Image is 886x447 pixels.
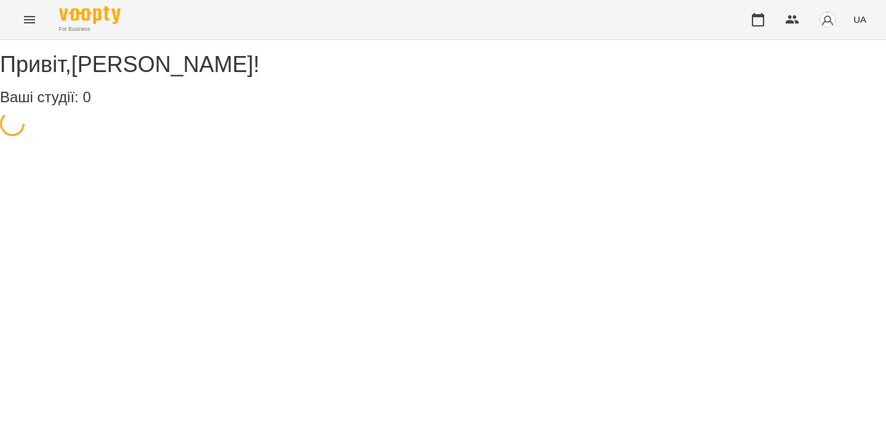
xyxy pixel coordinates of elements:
button: Menu [15,5,44,34]
img: avatar_s.png [819,11,836,28]
button: UA [848,8,871,31]
img: Voopty Logo [59,6,121,24]
span: UA [853,13,866,26]
span: 0 [82,89,90,105]
span: For Business [59,25,121,33]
